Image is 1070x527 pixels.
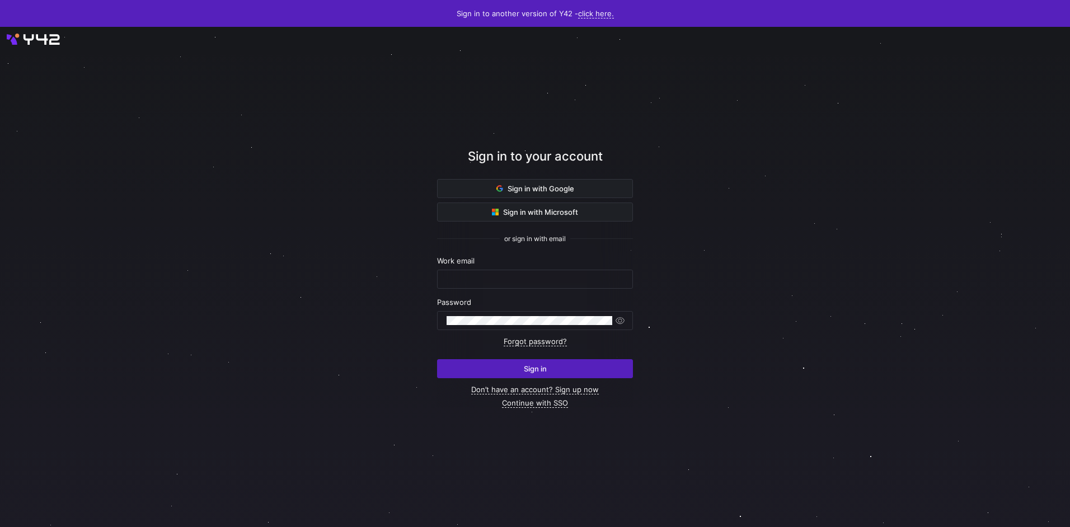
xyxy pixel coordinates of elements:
[524,364,547,373] span: Sign in
[437,359,633,378] button: Sign in
[437,203,633,222] button: Sign in with Microsoft
[504,337,567,346] a: Forgot password?
[502,398,568,408] a: Continue with SSO
[437,179,633,198] button: Sign in with Google
[437,298,471,307] span: Password
[578,9,614,18] a: click here.
[437,147,633,179] div: Sign in to your account
[504,235,566,243] span: or sign in with email
[437,256,475,265] span: Work email
[496,184,574,193] span: Sign in with Google
[471,385,599,394] a: Don’t have an account? Sign up now
[492,208,578,217] span: Sign in with Microsoft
